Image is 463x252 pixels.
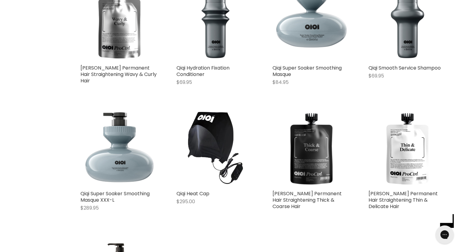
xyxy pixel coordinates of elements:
[273,190,342,210] a: [PERSON_NAME] Permanent Hair Straightening Thick & Coarse Hair
[81,110,158,187] img: Qiqi Super Soaker Smoothing Masque XXX-L
[81,64,157,84] a: [PERSON_NAME] Permanent Hair Straightening Wavy & Curly Hair
[369,110,447,187] img: Qiqi Vega Permanent Hair Straightening Thin & Delicate Hair
[369,64,441,71] a: Qiqi Smooth Service Shampoo
[273,64,342,78] a: Qiqi Super Soaker Smoothing Masque
[433,223,457,246] iframe: Gorgias live chat messenger
[81,190,150,203] a: Qiqi Super Soaker Smoothing Masque XXX-L
[369,190,438,210] a: [PERSON_NAME] Permanent Hair Straightening Thin & Delicate Hair
[177,110,255,187] img: Qiqi Heat Cap
[273,110,351,187] img: Qiqi Vega Permanent Hair Straightening Thick & Coarse Hair
[177,198,195,205] span: $295.00
[177,190,210,197] a: Qiqi Heat Cap
[177,64,230,78] a: Qiqi Hydration Fixation Conditioner
[369,72,384,79] span: $69.95
[81,204,99,211] span: $289.95
[273,79,289,86] span: $84.95
[177,79,192,86] span: $69.95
